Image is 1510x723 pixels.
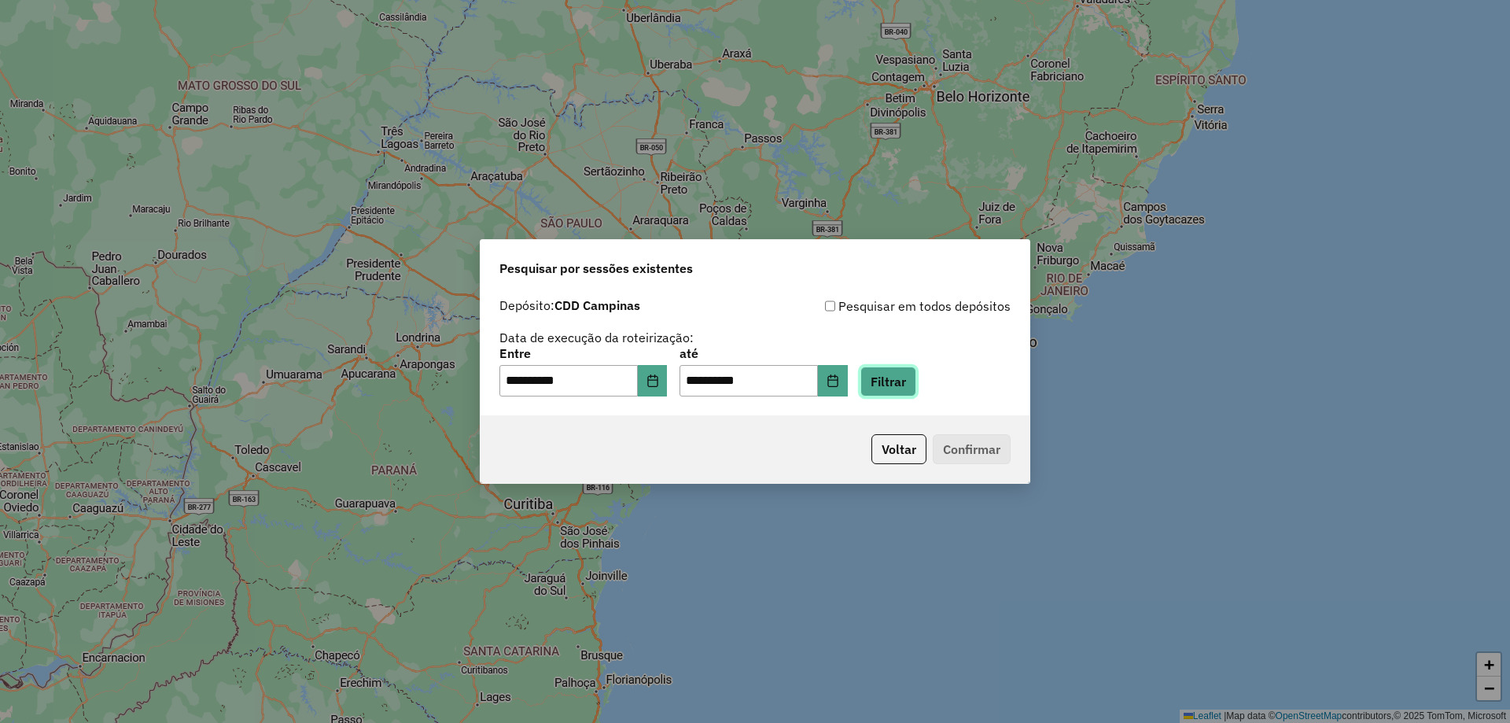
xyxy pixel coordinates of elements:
button: Choose Date [638,365,668,397]
button: Voltar [871,434,926,464]
button: Choose Date [818,365,848,397]
button: Filtrar [860,367,916,397]
div: Pesquisar em todos depósitos [755,297,1011,315]
label: Depósito: [499,296,640,315]
label: Entre [499,344,667,363]
strong: CDD Campinas [554,297,640,313]
label: até [679,344,847,363]
span: Pesquisar por sessões existentes [499,259,693,278]
label: Data de execução da roteirização: [499,328,694,347]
